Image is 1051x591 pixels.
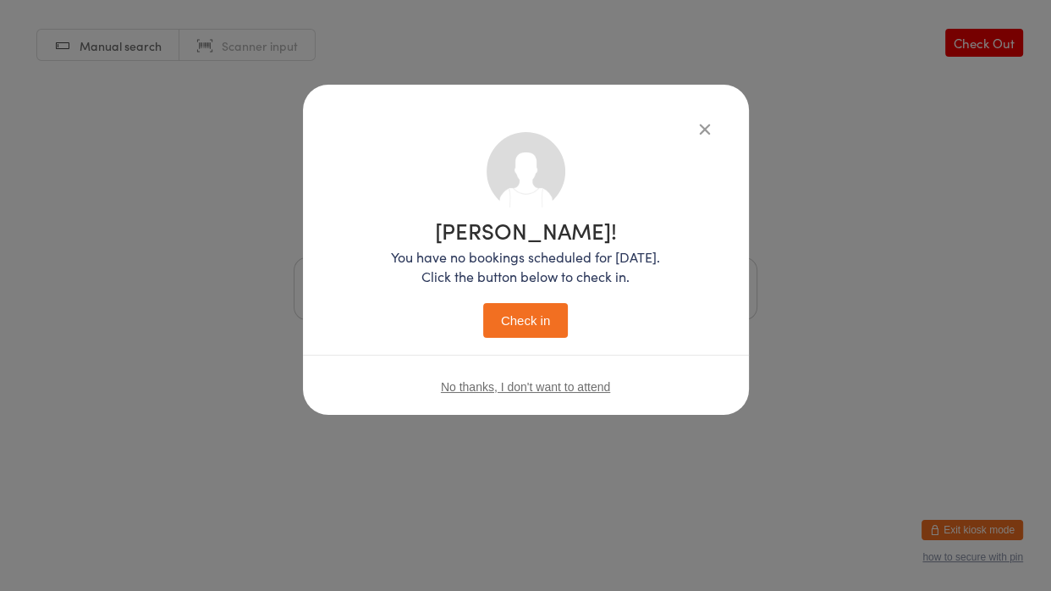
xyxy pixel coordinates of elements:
[483,303,568,338] button: Check in
[441,380,610,394] button: No thanks, I don't want to attend
[391,247,660,286] p: You have no bookings scheduled for [DATE]. Click the button below to check in.
[391,219,660,241] h1: [PERSON_NAME]!
[487,132,565,211] img: no_photo.png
